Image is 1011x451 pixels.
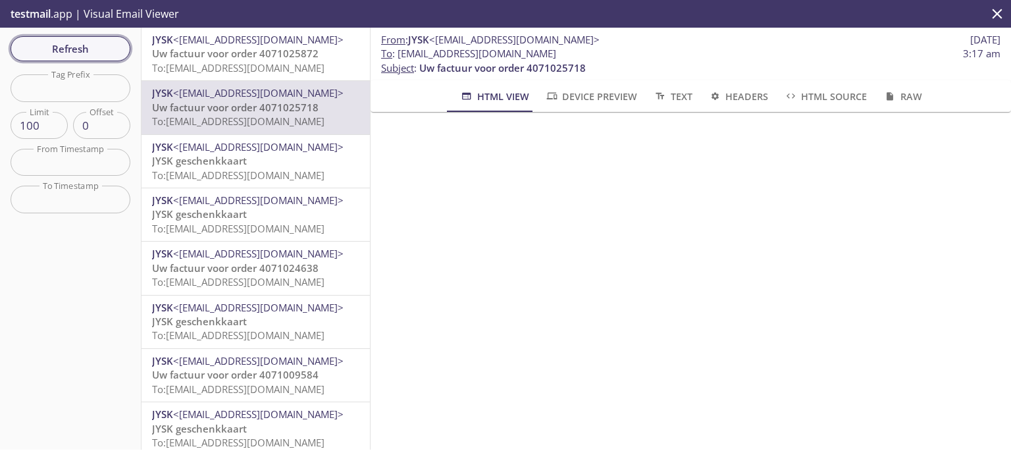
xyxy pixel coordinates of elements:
span: To: [EMAIL_ADDRESS][DOMAIN_NAME] [152,436,324,449]
span: 3:17 am [963,47,1000,61]
span: JYSK geschenkkaart [152,154,247,167]
span: JYSK [152,301,173,314]
span: JYSK geschenkkaart [152,207,247,221]
span: Text [653,88,692,105]
span: JYSK [152,86,173,99]
span: JYSK [408,33,429,46]
span: JYSK [152,354,173,367]
span: <[EMAIL_ADDRESS][DOMAIN_NAME]> [173,354,344,367]
span: : [EMAIL_ADDRESS][DOMAIN_NAME] [381,47,556,61]
span: JYSK [152,194,173,207]
span: <[EMAIL_ADDRESS][DOMAIN_NAME]> [173,408,344,421]
span: To: [EMAIL_ADDRESS][DOMAIN_NAME] [152,275,324,288]
span: <[EMAIL_ADDRESS][DOMAIN_NAME]> [173,86,344,99]
span: JYSK geschenkkaart [152,315,247,328]
span: : [381,33,600,47]
span: HTML View [459,88,529,105]
div: JYSK<[EMAIL_ADDRESS][DOMAIN_NAME]>Uw factuur voor order 4071009584To:[EMAIL_ADDRESS][DOMAIN_NAME] [142,349,370,402]
span: From [381,33,405,46]
span: Uw factuur voor order 4071009584 [152,368,319,381]
span: Refresh [21,40,120,57]
span: <[EMAIL_ADDRESS][DOMAIN_NAME]> [173,301,344,314]
div: JYSK<[EMAIL_ADDRESS][DOMAIN_NAME]>Uw factuur voor order 4071025872To:[EMAIL_ADDRESS][DOMAIN_NAME] [142,28,370,80]
span: JYSK geschenkkaart [152,422,247,435]
p: : [381,47,1000,75]
span: <[EMAIL_ADDRESS][DOMAIN_NAME]> [173,194,344,207]
span: JYSK [152,247,173,260]
span: JYSK [152,140,173,153]
span: JYSK [152,408,173,421]
button: Refresh [11,36,130,61]
span: Uw factuur voor order 4071025872 [152,47,319,60]
span: To: [EMAIL_ADDRESS][DOMAIN_NAME] [152,169,324,182]
span: Headers [708,88,768,105]
span: [DATE] [970,33,1000,47]
span: <[EMAIL_ADDRESS][DOMAIN_NAME]> [173,140,344,153]
span: Device Preview [545,88,637,105]
span: Uw factuur voor order 4071024638 [152,261,319,275]
span: To: [EMAIL_ADDRESS][DOMAIN_NAME] [152,61,324,74]
span: JYSK [152,33,173,46]
div: JYSK<[EMAIL_ADDRESS][DOMAIN_NAME]>JYSK geschenkkaartTo:[EMAIL_ADDRESS][DOMAIN_NAME] [142,296,370,348]
div: JYSK<[EMAIL_ADDRESS][DOMAIN_NAME]>JYSK geschenkkaartTo:[EMAIL_ADDRESS][DOMAIN_NAME] [142,188,370,241]
span: To: [EMAIL_ADDRESS][DOMAIN_NAME] [152,222,324,235]
span: To [381,47,392,60]
span: Uw factuur voor order 4071025718 [419,61,586,74]
span: HTML Source [784,88,867,105]
span: To: [EMAIL_ADDRESS][DOMAIN_NAME] [152,329,324,342]
div: JYSK<[EMAIL_ADDRESS][DOMAIN_NAME]>Uw factuur voor order 4071024638To:[EMAIL_ADDRESS][DOMAIN_NAME] [142,242,370,294]
span: To: [EMAIL_ADDRESS][DOMAIN_NAME] [152,383,324,396]
span: Uw factuur voor order 4071025718 [152,101,319,114]
span: <[EMAIL_ADDRESS][DOMAIN_NAME]> [173,247,344,260]
span: <[EMAIL_ADDRESS][DOMAIN_NAME]> [173,33,344,46]
span: Subject [381,61,414,74]
span: Raw [883,88,921,105]
span: testmail [11,7,51,21]
span: <[EMAIL_ADDRESS][DOMAIN_NAME]> [429,33,600,46]
div: JYSK<[EMAIL_ADDRESS][DOMAIN_NAME]>Uw factuur voor order 4071025718To:[EMAIL_ADDRESS][DOMAIN_NAME] [142,81,370,134]
span: To: [EMAIL_ADDRESS][DOMAIN_NAME] [152,115,324,128]
div: JYSK<[EMAIL_ADDRESS][DOMAIN_NAME]>JYSK geschenkkaartTo:[EMAIL_ADDRESS][DOMAIN_NAME] [142,135,370,188]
